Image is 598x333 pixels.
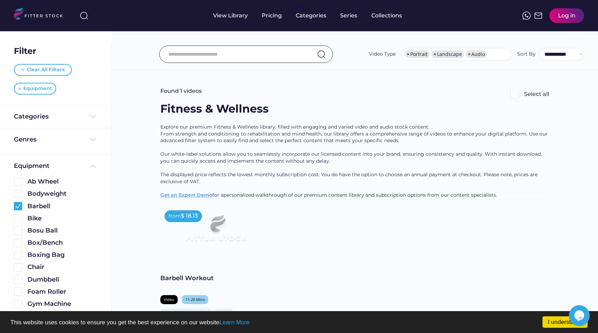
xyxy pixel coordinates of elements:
div: Strength & Conditioning [164,310,208,315]
img: Frame%20%284%29.svg [89,135,97,144]
div: Collections [371,12,402,19]
div: Bodyweight [27,189,97,198]
a: I understand! [542,316,588,328]
a: Learn More [219,319,250,326]
img: Frame%2051.svg [534,11,542,20]
div: Pricing [262,12,282,19]
div: Video Type [369,51,396,58]
div: Barbell Workout [160,274,271,283]
div: Found 1 videos [160,87,202,95]
div: Filter [14,45,36,57]
img: Vector%20%281%29.svg [22,68,24,71]
img: Rectangle%205126.svg [14,263,22,271]
img: meteor-icons_whatsapp%20%281%29.svg [522,11,531,20]
div: Categories [14,112,49,121]
div: Ab Wheel [27,177,97,186]
li: Portrait [405,50,430,58]
img: Frame%20%285%29.svg [89,162,97,170]
img: Frame%2079%20%281%29.svg [171,206,260,256]
div: Gym Machine [27,300,97,308]
img: Rectangle%205126.svg [511,90,519,98]
div: 11-20 Mins [185,297,205,302]
div: Equipment [14,162,50,170]
div: Series [340,12,357,19]
img: Rectangle%205126.svg [14,287,22,296]
span: × [407,52,410,57]
div: Clear All Filters [27,66,65,73]
div: View Library [213,12,248,19]
div: Dumbbell [27,275,97,284]
div: Barbell [27,202,97,211]
div: Explore our premium Fitness & Wellness library, filled with engaging and varied video and audio s... [160,124,549,199]
div: Foam Roller [27,287,97,296]
div: Bosu Ball [27,226,97,235]
div: $ 18.13 [181,212,198,220]
span: personalized walkthrough of our premium content library and subscription options from our content... [224,192,497,198]
div: Chair [27,263,97,271]
img: Frame%20%284%29.svg [89,112,97,121]
div: Genres [14,135,36,144]
img: Rectangle%205126.svg [14,300,22,308]
img: Rectangle%205126.svg [14,190,22,198]
div: Bike [27,214,97,223]
div: Select all [524,90,549,98]
div: from [169,213,181,220]
p: This website uses cookies to ensure you get the best experience on our website [10,319,588,325]
div: Log in [558,12,575,19]
span: The displayed price reflects the lowest monthly subscription cost. You do have the option to choo... [160,171,539,185]
span: × [468,52,471,57]
div: Sort By [517,51,536,58]
img: Rectangle%205126.svg [14,214,22,222]
img: search-normal%203.svg [80,11,88,20]
div: Categories [296,12,326,19]
div: Video [164,297,174,302]
img: Rectangle%205126.svg [14,275,22,284]
img: Rectangle%205126.svg [14,178,22,186]
div: Boxing Bag [27,251,97,259]
div: Fitness & Wellness [160,101,269,117]
img: Rectangle%205126.svg [14,239,22,247]
div: Box/Bench [27,238,97,247]
div: fvck [296,3,305,10]
img: Rectangle%205126.svg [14,227,22,235]
div: Cardio [218,310,230,315]
a: Get an Expert Demo [160,192,212,198]
li: Landscape [431,50,464,58]
div: Equipment [23,85,52,92]
li: Audio [466,50,487,58]
img: Rectangle%205126.svg [14,251,22,259]
img: Group%201000002360.svg [14,202,22,210]
span: × [433,52,436,57]
iframe: chat widget [569,305,591,326]
img: LOGO.svg [14,8,69,22]
img: search-normal.svg [317,50,326,58]
img: Vector%20%281%29.svg [18,87,21,90]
